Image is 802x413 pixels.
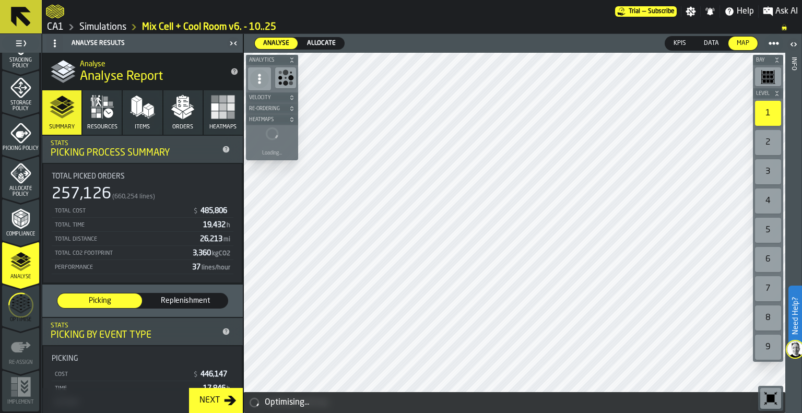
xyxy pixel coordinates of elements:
[303,39,340,48] span: Allocate
[46,2,64,21] a: logo-header
[193,250,231,257] span: 3,360
[753,157,783,186] div: button-toolbar-undefined
[203,385,231,392] span: 17,846
[753,128,783,157] div: button-toolbar-undefined
[54,264,188,271] div: Performance
[265,396,781,409] div: Optimising...
[62,296,138,306] span: Picking
[728,37,758,50] div: thumb
[2,317,39,323] span: Optimise
[202,265,230,271] span: lines/hour
[52,381,233,395] div: StatList-item-Time
[753,186,783,216] div: button-toolbar-undefined
[52,355,233,363] div: Title
[52,367,233,381] div: StatList-item-Cost
[753,65,783,88] div: button-toolbar-undefined
[52,204,233,218] div: StatList-item-Total Cost
[755,159,781,184] div: 3
[247,117,287,123] span: Heatmaps
[143,293,228,308] div: thumb
[789,287,801,345] label: Need Help?
[2,70,39,112] li: menu Storage Policy
[2,327,39,369] li: menu Re-assign
[775,5,798,18] span: Ask AI
[2,360,39,365] span: Re-assign
[755,101,781,126] div: 1
[54,222,199,229] div: Total Time
[52,232,233,246] div: StatList-item-Total Distance
[262,150,282,156] div: Loading...
[681,6,700,17] label: button-toggle-Settings
[2,100,39,112] span: Storage Policy
[246,114,298,125] button: button-
[142,21,276,33] a: link-to-/wh/i/76e2a128-1b54-4d66-80d4-05ae4c277723/simulations/479051e2-81f6-4236-96fe-d76c0303062c
[172,124,193,131] span: Orders
[54,208,188,215] div: Total Cost
[753,245,783,274] div: button-toolbar-undefined
[615,6,677,17] div: Menu Subscription
[2,146,39,151] span: Picking Policy
[737,5,754,18] span: Help
[227,386,230,392] span: h
[87,124,117,131] span: Resources
[2,285,39,326] li: menu Optimise
[2,113,39,155] li: menu Picking Policy
[246,103,298,114] button: button-
[52,185,111,204] div: 257,126
[2,186,39,197] span: Allocate Policy
[642,8,646,15] span: —
[629,8,640,15] span: Trial
[200,371,229,378] span: 446,147
[299,38,344,49] div: thumb
[2,231,39,237] span: Compliance
[209,124,237,131] span: Heatmaps
[2,274,39,280] span: Analyse
[665,37,694,50] div: thumb
[665,36,695,51] label: button-switch-multi-KPIs
[2,199,39,241] li: menu Compliance
[54,385,199,392] div: Time
[247,106,287,112] span: Re-Ordering
[57,293,142,308] div: thumb
[753,216,783,245] div: button-toolbar-undefined
[255,38,298,49] div: thumb
[755,218,781,243] div: 5
[755,130,781,155] div: 2
[49,124,75,131] span: Summary
[44,35,226,52] div: Analyse Results
[753,274,783,303] div: button-toolbar-undefined
[200,207,229,215] span: 485,806
[51,140,218,147] div: Stats
[2,36,39,51] label: button-toggle-Toggle Full Menu
[147,296,223,306] span: Replenishment
[669,39,690,48] span: KPIs
[2,57,39,69] span: Stacking Policy
[203,221,231,229] span: 19,432
[51,329,218,341] div: Picking by event type
[700,39,723,48] span: Data
[80,58,222,68] h2: Sub Title
[2,28,39,69] li: menu Stacking Policy
[754,91,772,97] span: Level
[753,303,783,333] div: button-toolbar-undefined
[762,390,779,407] svg: Reset zoom and position
[52,355,78,363] span: Picking
[51,147,218,159] div: Picking Process Summary
[47,21,64,33] a: link-to-/wh/i/76e2a128-1b54-4d66-80d4-05ae4c277723
[701,6,720,17] label: button-toggle-Notifications
[246,92,298,103] button: button-
[786,36,801,55] label: button-toggle-Open
[194,208,197,215] span: $
[785,34,801,413] header: Info
[143,293,228,309] label: button-switch-multi-Replenishment
[246,55,298,65] button: button-
[759,5,802,18] label: button-toggle-Ask AI
[254,37,298,50] label: button-switch-multi-Analyse
[728,36,758,51] label: button-switch-multi-Map
[247,57,287,63] span: Analytics
[754,57,772,63] span: Bay
[80,68,163,85] span: Analyse Report
[298,37,345,50] label: button-switch-multi-Allocate
[244,392,785,413] div: alert-Optimising...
